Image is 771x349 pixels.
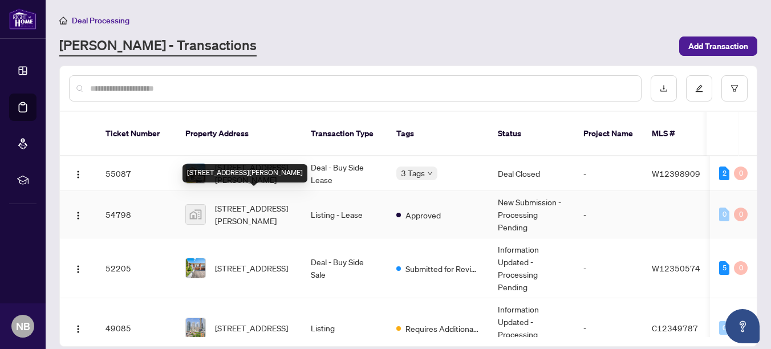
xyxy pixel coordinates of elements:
span: Deal Processing [72,15,129,26]
th: Ticket Number [96,112,176,156]
img: logo [9,9,36,30]
button: Logo [69,205,87,224]
th: Project Name [574,112,643,156]
button: Logo [69,319,87,337]
td: 55087 [96,156,176,191]
span: Submitted for Review [405,262,480,275]
button: Logo [69,259,87,277]
td: 54798 [96,191,176,238]
td: 52205 [96,238,176,298]
img: thumbnail-img [186,318,205,338]
div: 0 [734,261,748,275]
img: Logo [74,211,83,220]
span: down [427,171,433,176]
td: - [574,191,643,238]
button: download [651,75,677,102]
td: Deal Closed [489,156,574,191]
div: 2 [719,167,729,180]
button: Open asap [725,309,760,343]
img: thumbnail-img [186,164,205,183]
span: [STREET_ADDRESS][PERSON_NAME] [215,161,293,186]
img: Logo [74,265,83,274]
a: [PERSON_NAME] - Transactions [59,36,257,56]
td: Listing - Lease [302,191,387,238]
img: Logo [74,170,83,179]
div: 0 [734,167,748,180]
img: thumbnail-img [186,258,205,278]
span: [STREET_ADDRESS] [215,262,288,274]
div: 0 [719,208,729,221]
td: Deal - Buy Side Lease [302,156,387,191]
td: Deal - Buy Side Sale [302,238,387,298]
span: C12349787 [652,323,698,333]
span: home [59,17,67,25]
span: Requires Additional Docs [405,322,480,335]
span: 3 Tags [401,167,425,180]
th: Property Address [176,112,302,156]
span: [STREET_ADDRESS][PERSON_NAME] [215,202,293,227]
th: Status [489,112,574,156]
td: New Submission - Processing Pending [489,191,574,238]
td: - [574,238,643,298]
div: 0 [734,208,748,221]
td: Information Updated - Processing Pending [489,238,574,298]
div: 0 [719,321,729,335]
span: NB [16,318,30,334]
span: [STREET_ADDRESS] [215,322,288,334]
button: Add Transaction [679,36,757,56]
img: Logo [74,324,83,334]
td: - [574,156,643,191]
div: 5 [719,261,729,275]
span: W12350574 [652,263,700,273]
button: edit [686,75,712,102]
th: MLS # [643,112,711,156]
span: Approved [405,209,441,221]
span: edit [695,84,703,92]
span: filter [731,84,738,92]
span: Add Transaction [688,37,748,55]
button: Logo [69,164,87,182]
span: W12398909 [652,168,700,178]
div: [STREET_ADDRESS][PERSON_NAME] [182,164,307,182]
span: download [660,84,668,92]
th: Transaction Type [302,112,387,156]
img: thumbnail-img [186,205,205,224]
button: filter [721,75,748,102]
th: Tags [387,112,489,156]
